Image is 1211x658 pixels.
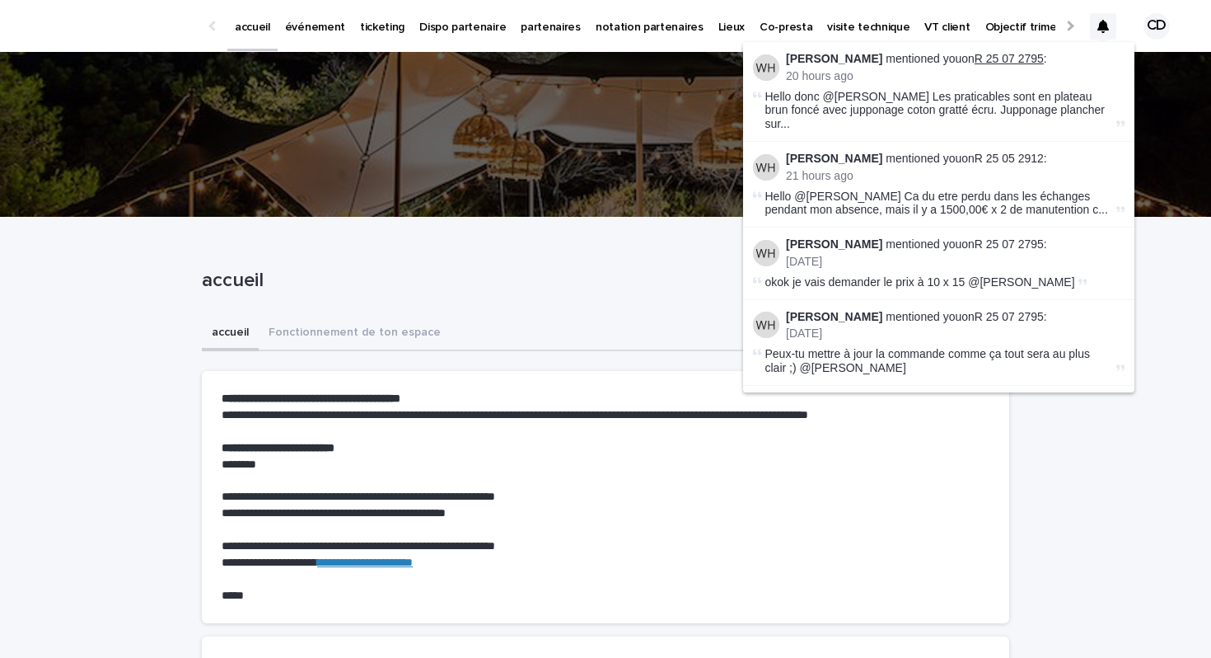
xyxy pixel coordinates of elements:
[786,237,882,251] strong: [PERSON_NAME]
[259,317,451,351] button: Fonctionnement de ton espace
[765,347,1091,374] span: Peux-tu mettre à jour la commande comme ça tout sera au plus clair ;) @[PERSON_NAME]
[1143,13,1170,40] div: CD
[33,10,193,43] img: Ls34BcGeRexTGTNfXpUC
[786,310,1124,324] p: mentioned you on :
[753,240,779,266] img: William Hearsey
[753,312,779,338] img: William Hearsey
[786,310,882,323] strong: [PERSON_NAME]
[202,317,259,351] button: accueil
[975,237,1044,251] a: R 25 07 2795
[786,152,882,165] strong: [PERSON_NAME]
[786,52,882,65] strong: [PERSON_NAME]
[786,169,1124,183] p: 21 hours ago
[786,327,1124,341] p: [DATE]
[786,52,1124,66] p: mentioned you on :
[765,275,1075,289] span: okok je vais demander le prix à 10 x 15 @[PERSON_NAME]
[765,190,1113,218] span: Hello @[PERSON_NAME] Ca du etre perdu dans les échanges pendant mon absence, mais il y a 1500,00€...
[975,310,1044,323] a: R 25 07 2795
[786,255,1124,269] p: [DATE]
[786,237,1124,251] p: mentioned you on :
[765,90,1113,131] span: Hello donc @[PERSON_NAME] Les praticables sont en plateau brun foncé avec jupponage coton gratté ...
[786,152,1124,166] p: mentioned you on :
[753,54,779,81] img: William Hearsey
[975,52,1044,65] a: R 25 07 2795
[975,152,1044,165] a: R 25 05 2912
[202,269,1003,293] p: accueil
[753,154,779,181] img: William Hearsey
[786,69,1124,83] p: 20 hours ago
